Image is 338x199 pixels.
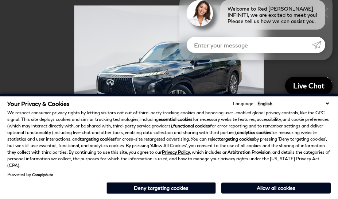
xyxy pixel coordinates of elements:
strong: essential cookies [159,116,193,122]
div: Next [320,69,338,94]
a: ComplyAuto [32,172,53,177]
strong: Arbitration Provision [228,149,271,155]
p: We respect consumer privacy rights by letting visitors opt out of third-party tracking cookies an... [7,110,331,169]
strong: functional cookies [173,123,210,129]
div: Language: [233,102,254,106]
select: Language Select [256,100,331,107]
a: Live Chat [285,77,333,95]
strong: targeting cookies [80,136,115,142]
a: Submit [312,37,325,53]
a: Privacy Policy [162,149,190,155]
div: Powered by [7,172,53,177]
span: Your Privacy & Cookies [7,100,70,107]
button: Allow all cookies [221,183,331,194]
button: Deny targeting cookies [106,182,216,194]
strong: analytics cookies [237,130,271,135]
input: Enter your message [187,37,312,53]
strong: targeting cookies [219,136,254,142]
span: Live Chat [290,81,328,90]
img: New 2025 BLACK OBSIDIAN INFINITI Luxe 4WD image 1 [18,5,320,148]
